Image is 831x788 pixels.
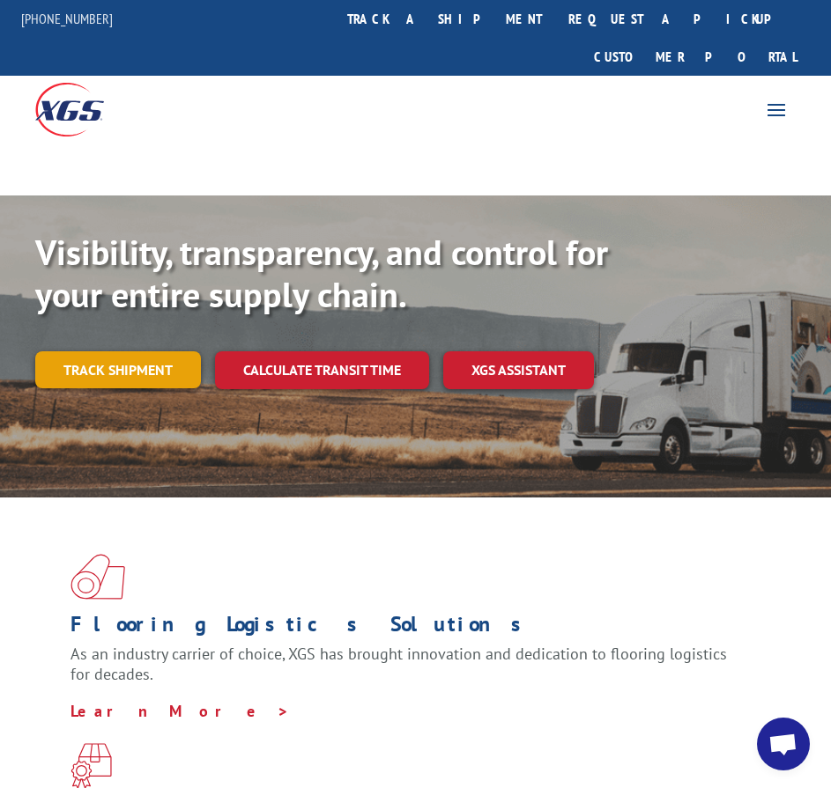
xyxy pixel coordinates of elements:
a: XGS ASSISTANT [443,351,594,389]
a: Calculate transit time [215,351,429,389]
a: Customer Portal [581,38,810,76]
b: Visibility, transparency, and control for your entire supply chain. [35,229,608,317]
h1: Flooring Logistics Solutions [70,614,747,644]
div: Ouvrir le chat [757,718,810,770]
img: xgs-icon-total-supply-chain-intelligence-red [70,554,125,600]
a: Track shipment [35,351,201,388]
a: Learn More > [70,701,290,721]
a: [PHONE_NUMBER] [21,10,113,27]
span: As an industry carrier of choice, XGS has brought innovation and dedication to flooring logistics... [70,644,727,685]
